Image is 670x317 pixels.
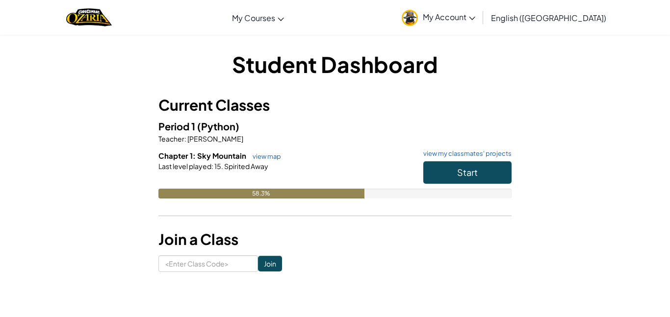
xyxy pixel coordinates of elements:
span: Period 1 [158,120,197,132]
span: (Python) [197,120,239,132]
span: My Courses [232,13,275,23]
h3: Join a Class [158,228,512,250]
img: avatar [402,10,418,26]
a: Ozaria by CodeCombat logo [66,7,112,27]
input: <Enter Class Code> [158,255,258,272]
div: 58.3% [158,189,364,198]
h3: Current Classes [158,94,512,116]
a: view my classmates' projects [418,150,512,157]
span: Teacher [158,134,184,143]
span: Start [457,167,478,178]
a: My Account [397,2,480,33]
span: Last level played [158,162,211,171]
button: Start [423,161,512,184]
h1: Student Dashboard [158,49,512,79]
span: : [184,134,186,143]
span: Chapter 1: Sky Mountain [158,151,248,160]
a: My Courses [227,4,289,31]
span: Spirited Away [223,162,268,171]
input: Join [258,256,282,271]
a: view map [248,152,281,160]
a: English ([GEOGRAPHIC_DATA]) [486,4,611,31]
img: Home [66,7,112,27]
span: 15. [213,162,223,171]
span: [PERSON_NAME] [186,134,243,143]
span: : [211,162,213,171]
span: My Account [423,12,475,22]
span: English ([GEOGRAPHIC_DATA]) [491,13,606,23]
